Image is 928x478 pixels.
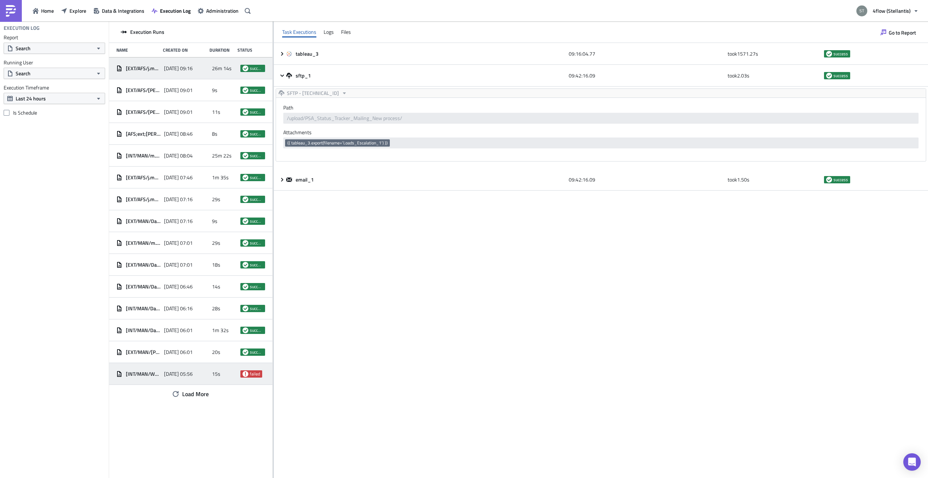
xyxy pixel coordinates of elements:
span: success [243,327,248,333]
div: 09:16:04.77 [569,47,724,60]
div: Duration [209,47,233,53]
div: took 1.50 s [728,173,821,186]
span: [EXT/AFS/j.muzik] Load List Daily 7:15 - Operational GEFCO FR [126,174,160,181]
span: [DATE] 08:46 [164,131,193,137]
button: Data & Integrations [90,5,148,16]
span: success [243,196,248,202]
span: success [826,177,832,183]
span: SFTP - [TECHNICAL_ID] [287,89,339,97]
span: 8s [212,131,217,137]
div: 09:42:16.09 [569,69,724,82]
span: [DATE] 06:01 [164,349,193,355]
div: 09:42:16.09 [569,173,724,186]
span: success [826,73,832,79]
span: Explore [69,7,86,15]
span: success [833,73,848,79]
button: Administration [194,5,242,16]
div: Task Executions [282,27,316,37]
span: 28s [212,305,220,312]
span: success [826,51,832,57]
span: Data & Integrations [102,7,144,15]
span: [DATE] 07:16 [164,196,193,203]
span: Go to Report [889,29,916,36]
span: 29s [212,196,220,203]
span: 1m 32s [212,327,229,334]
span: success [250,306,263,311]
span: success [250,327,263,333]
span: [INT/MAN/m.smil] Suspicious singletrips [126,152,160,159]
span: [EXT/MAN/Daily/Kragujevac] - Not collected loads 07h [126,262,160,268]
label: Running User [4,59,105,66]
span: success [243,262,248,268]
span: success [243,306,248,311]
span: success [250,131,263,137]
label: Path [283,104,919,111]
span: success [243,240,248,246]
span: Execution Log [160,7,191,15]
button: Search [4,68,105,79]
button: SFTP - [TECHNICAL_ID] [276,89,350,97]
button: Go to Report [877,27,920,38]
span: 15s [212,371,220,377]
div: took 1571.27 s [728,47,821,60]
div: Logs [324,27,334,37]
span: [INT/MAN/Daily/ExecutionVigo] - Load report 06h [126,305,160,312]
button: Explore [57,5,90,16]
span: failed [243,371,248,377]
span: [EXT/MAN/m.smil] Premium Gliwice report (daily) [126,240,160,246]
span: 18s [212,262,220,268]
span: success [250,218,263,224]
span: 26m 14s [212,65,232,72]
span: success [243,218,248,224]
span: success [250,349,263,355]
span: success [250,153,263,159]
span: email_1 [296,176,315,183]
span: [EXT/AFS/[PERSON_NAME]] Stock report (HUB-LES-FR13) [126,109,160,115]
span: Search [16,44,31,52]
span: Last 24 hours [16,95,46,102]
div: Created On [163,47,206,53]
span: [EXT/MAN/Daily/STLA Vigo] - Loads FV3 [126,218,160,224]
img: Avatar [856,5,868,17]
span: success [250,196,263,202]
span: success [243,153,248,159]
div: Open Intercom Messenger [903,453,921,471]
button: Search [4,43,105,54]
span: [DATE] 08:04 [164,152,193,159]
span: success [250,65,263,71]
span: success [243,131,248,137]
span: [EXT/MAN/Daily/STLA Vigo] - Released TOs (FOP checker) [126,283,160,290]
span: 14s [212,283,220,290]
button: Last 24 hours [4,93,105,104]
span: [DATE] 07:16 [164,218,193,224]
span: tableau_3 [296,51,320,57]
span: 11s [212,109,220,115]
span: [DATE] 06:16 [164,305,193,312]
span: Search [16,69,31,77]
span: success [250,109,263,115]
span: {{ tableau_3.export(filename='Loads_Escalation_1') }} [287,140,388,146]
span: success [250,175,263,180]
span: [DATE] 06:46 [164,283,193,290]
a: Execution Log [148,5,194,16]
span: 20s [212,349,220,355]
span: [EXT/AFS/j.muzik] Load List Daily 9:15 - Escalation 1 [126,65,160,72]
span: success [250,262,263,268]
button: 4flow (Stellantis) [852,3,923,19]
span: sftp_1 [296,72,312,79]
span: 1m 35s [212,174,229,181]
label: Report [4,34,105,41]
label: Is Schedule [4,109,105,116]
span: success [243,87,248,93]
div: Files [341,27,351,37]
img: PushMetrics [5,5,17,17]
span: [DATE] 07:01 [164,240,193,246]
button: Home [29,5,57,16]
span: success [250,284,263,290]
span: success [243,65,248,71]
span: [DATE] 09:01 [164,87,193,93]
span: [DATE] 07:01 [164,262,193,268]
